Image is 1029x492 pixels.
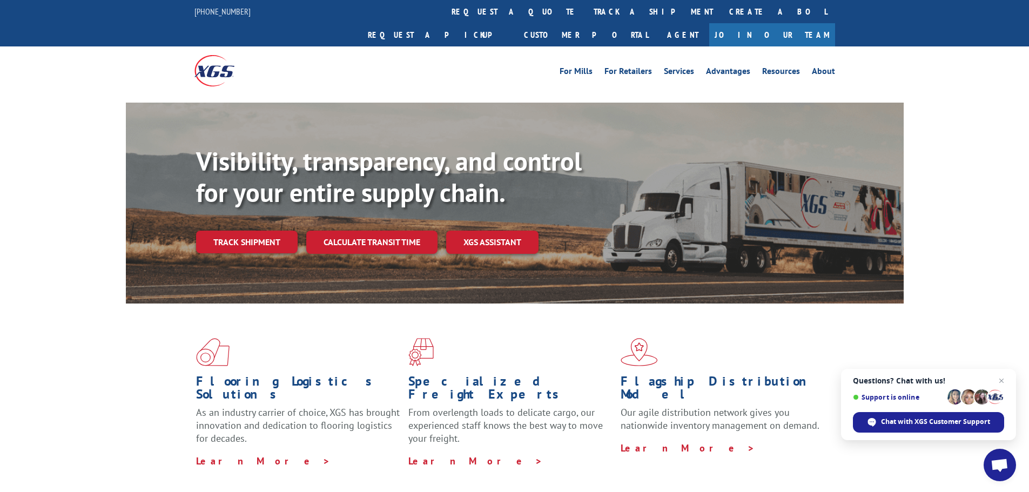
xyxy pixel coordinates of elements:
[360,23,516,46] a: Request a pickup
[706,67,750,79] a: Advantages
[995,374,1008,387] span: Close chat
[516,23,656,46] a: Customer Portal
[194,6,251,17] a: [PHONE_NUMBER]
[664,67,694,79] a: Services
[408,406,613,454] p: From overlength loads to delicate cargo, our experienced staff knows the best way to move your fr...
[656,23,709,46] a: Agent
[446,231,539,254] a: XGS ASSISTANT
[984,449,1016,481] div: Open chat
[621,406,819,432] span: Our agile distribution network gives you nationwide inventory management on demand.
[196,406,400,444] span: As an industry carrier of choice, XGS has brought innovation and dedication to flooring logistics...
[408,338,434,366] img: xgs-icon-focused-on-flooring-red
[196,375,400,406] h1: Flooring Logistics Solutions
[196,231,298,253] a: Track shipment
[408,375,613,406] h1: Specialized Freight Experts
[853,412,1004,433] div: Chat with XGS Customer Support
[196,455,331,467] a: Learn More >
[621,442,755,454] a: Learn More >
[306,231,438,254] a: Calculate transit time
[881,417,990,427] span: Chat with XGS Customer Support
[812,67,835,79] a: About
[560,67,593,79] a: For Mills
[604,67,652,79] a: For Retailers
[709,23,835,46] a: Join Our Team
[853,393,944,401] span: Support is online
[621,375,825,406] h1: Flagship Distribution Model
[408,455,543,467] a: Learn More >
[762,67,800,79] a: Resources
[196,144,582,209] b: Visibility, transparency, and control for your entire supply chain.
[196,338,230,366] img: xgs-icon-total-supply-chain-intelligence-red
[853,376,1004,385] span: Questions? Chat with us!
[621,338,658,366] img: xgs-icon-flagship-distribution-model-red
